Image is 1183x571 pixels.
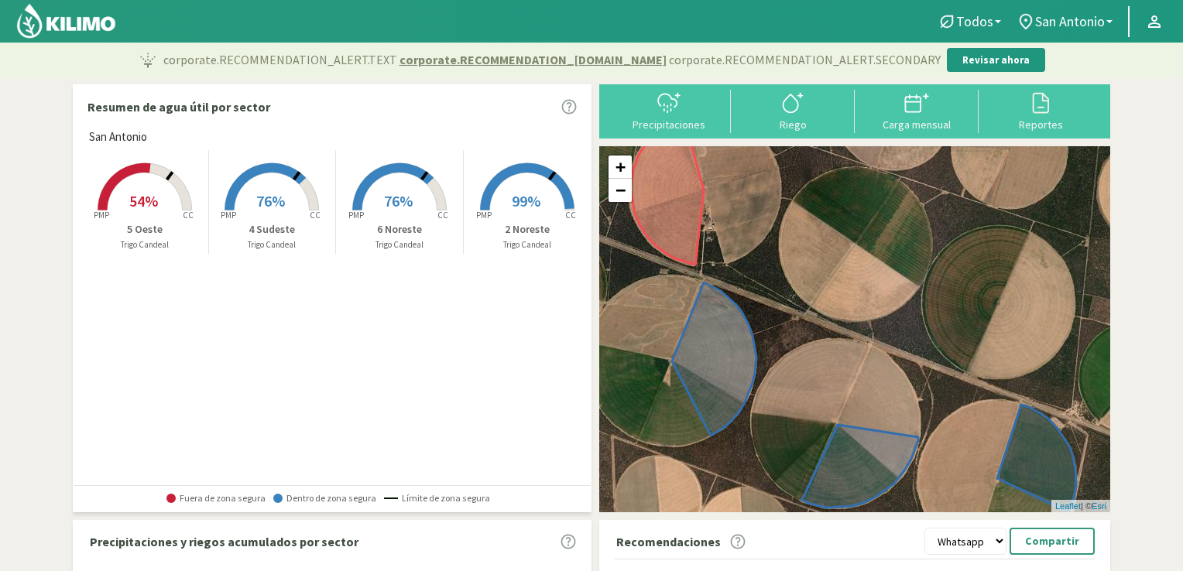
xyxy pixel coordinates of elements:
[612,119,726,130] div: Precipitaciones
[1010,528,1095,555] button: Compartir
[81,238,208,251] p: Trigo Candeal
[512,191,540,210] span: 99%
[183,210,194,221] tspan: CC
[437,210,448,221] tspan: CC
[209,221,336,238] p: 4 Sudeste
[129,191,158,210] span: 54%
[273,493,376,504] span: Dentro de zona segura
[565,210,576,221] tspan: CC
[1025,532,1079,550] p: Compartir
[94,210,109,221] tspan: PMP
[166,493,266,504] span: Fuera de zona segura
[89,128,147,146] span: San Antonio
[1035,13,1105,29] span: San Antonio
[15,2,117,39] img: Kilimo
[956,13,993,29] span: Todos
[616,532,721,551] p: Recomendaciones
[336,238,463,251] p: Trigo Candeal
[310,210,321,221] tspan: CC
[90,532,358,551] p: Precipitaciones y riegos acumulados por sector
[1051,500,1110,513] div: | ©
[464,221,591,238] p: 2 Noreste
[348,210,364,221] tspan: PMP
[855,90,979,131] button: Carga mensual
[163,50,941,69] p: corporate.RECOMMENDATION_ALERT.TEXT
[399,50,667,69] span: corporate.RECOMMENDATION_[DOMAIN_NAME]
[1092,501,1106,511] a: Esri
[607,90,731,131] button: Precipitaciones
[962,53,1030,68] p: Revisar ahora
[221,210,236,221] tspan: PMP
[859,119,974,130] div: Carga mensual
[256,191,285,210] span: 76%
[731,90,855,131] button: Riego
[983,119,1098,130] div: Reportes
[81,221,208,238] p: 5 Oeste
[384,493,490,504] span: Límite de zona segura
[609,156,632,179] a: Zoom in
[947,48,1045,73] button: Revisar ahora
[1055,501,1081,511] a: Leaflet
[476,210,492,221] tspan: PMP
[336,221,463,238] p: 6 Noreste
[736,119,850,130] div: Riego
[609,179,632,202] a: Zoom out
[979,90,1102,131] button: Reportes
[87,97,270,116] p: Resumen de agua útil por sector
[384,191,413,210] span: 76%
[209,238,336,251] p: Trigo Candeal
[669,50,941,69] span: corporate.RECOMMENDATION_ALERT.SECONDARY
[464,238,591,251] p: Trigo Candeal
